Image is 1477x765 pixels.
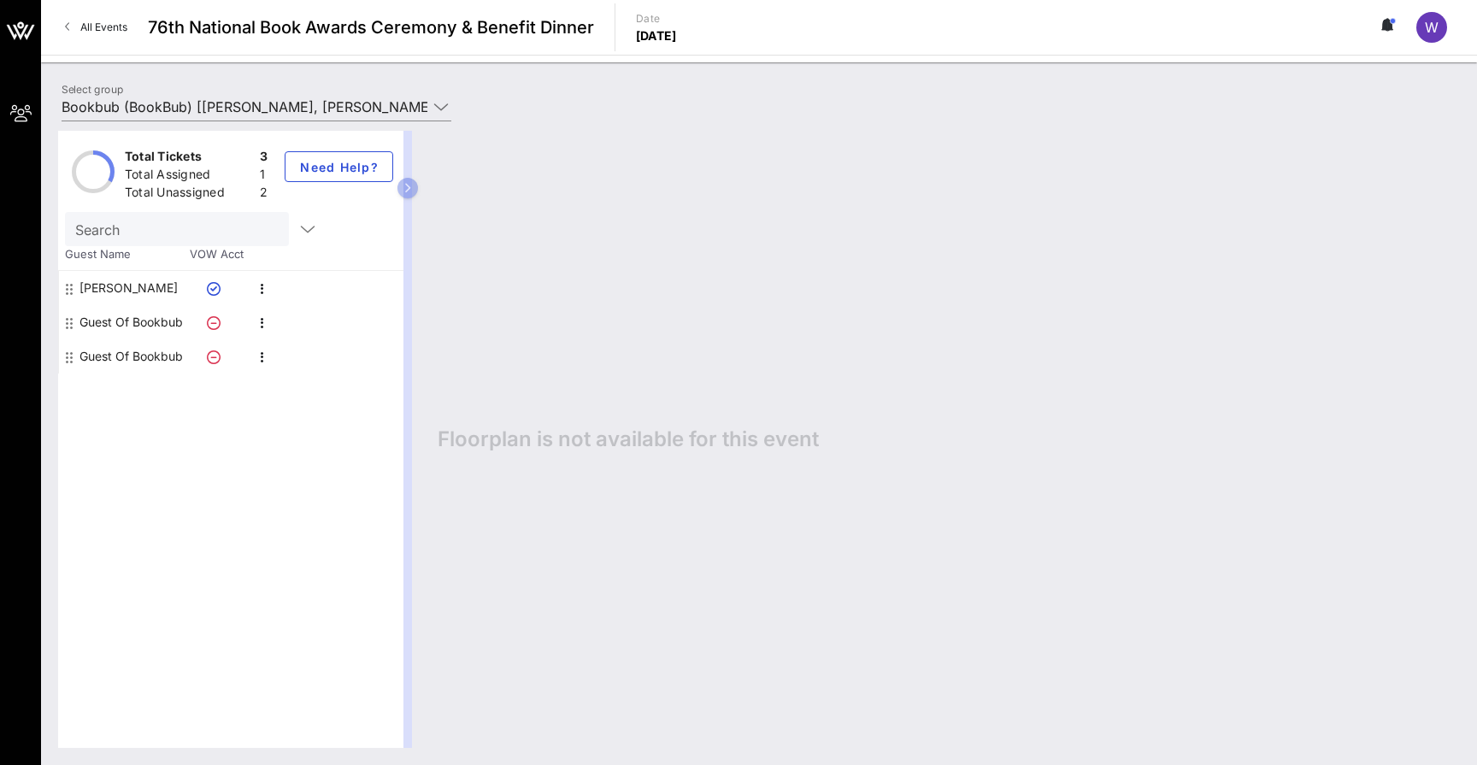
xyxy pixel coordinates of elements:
[285,151,393,182] button: Need Help?
[636,27,677,44] p: [DATE]
[55,14,138,41] a: All Events
[79,271,178,305] div: Wade Lucas
[260,148,268,169] div: 3
[438,427,819,452] span: Floorplan is not available for this event
[80,21,127,33] span: All Events
[186,246,246,263] span: VOW Acct
[62,83,123,96] label: Select group
[58,246,186,263] span: Guest Name
[79,305,183,339] div: Guest Of Bookbub
[1416,12,1447,43] div: W
[299,160,379,174] span: Need Help?
[125,166,253,187] div: Total Assigned
[125,148,253,169] div: Total Tickets
[125,184,253,205] div: Total Unassigned
[148,15,594,40] span: 76th National Book Awards Ceremony & Benefit Dinner
[1425,19,1439,36] span: W
[636,10,677,27] p: Date
[79,339,183,374] div: Guest Of Bookbub
[260,184,268,205] div: 2
[260,166,268,187] div: 1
